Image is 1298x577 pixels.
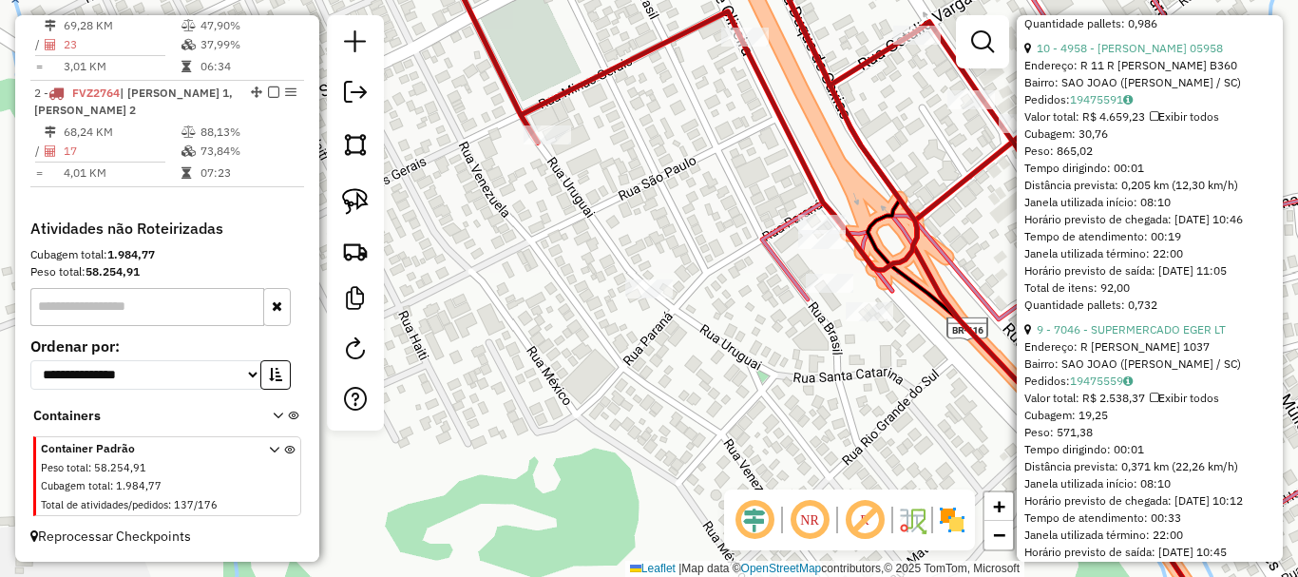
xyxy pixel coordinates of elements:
[678,562,681,575] span: |
[41,498,168,511] span: Total de atividades/pedidos
[41,461,88,474] span: Peso total
[30,220,304,238] h4: Atividades não Roteirizadas
[251,87,262,98] em: Alterar sequência das rotas
[1024,544,1275,561] div: Horário previsto de saída: [DATE] 10:45
[72,86,120,100] span: FVZ2764
[285,87,296,98] em: Opções
[63,163,181,183] td: 4,01 KM
[200,142,296,161] td: 73,84%
[1024,57,1275,74] div: Endereço: R 11 R [PERSON_NAME] B360
[1024,40,1275,314] div: Tempo de atendimento: 00:19
[260,360,291,390] button: Ordem crescente
[181,167,191,179] i: Tempo total em rota
[1024,458,1275,475] div: Distância prevista: 0,371 km (22,26 km/h)
[1024,15,1275,32] div: Quantidade pallets: 0,986
[342,238,369,264] img: Criar rota
[34,86,233,117] span: | [PERSON_NAME] 1, [PERSON_NAME] 2
[1024,279,1275,297] div: Total de itens: 92,00
[41,479,110,492] span: Cubagem total
[107,247,155,261] strong: 1.984,77
[63,142,181,161] td: 17
[732,497,777,543] span: Ocultar deslocamento
[1037,322,1226,337] a: 9 - 7046 - SUPERMERCADO EGER LT
[1123,375,1133,387] i: Observações
[45,145,56,157] i: Total de Atividades
[200,123,296,142] td: 88,13%
[336,330,374,373] a: Reroteirizar Sessão
[181,145,196,157] i: % de utilização da cubagem
[1024,492,1275,510] div: Horário previsto de chegada: [DATE] 10:12
[116,479,162,492] span: 1.984,77
[200,163,296,183] td: 07:23
[45,20,56,31] i: Distância Total
[336,279,374,322] a: Criar modelo
[741,562,822,575] a: OpenStreetMap
[630,562,676,575] a: Leaflet
[34,35,44,54] td: /
[181,39,196,50] i: % de utilização da cubagem
[33,406,248,426] span: Containers
[94,461,146,474] span: 58.254,91
[30,528,191,545] span: Reprocessar Checkpoints
[937,505,967,535] img: Exibir/Ocultar setores
[1024,177,1275,194] div: Distância prevista: 0,205 km (12,30 km/h)
[1070,374,1133,388] a: 19475559
[34,163,44,183] td: =
[1024,211,1275,228] div: Horário previsto de chegada: [DATE] 10:46
[1037,41,1223,55] a: 10 - 4958 - [PERSON_NAME] 05958
[268,87,279,98] em: Finalizar rota
[625,279,673,298] div: Atividade não roteirizada - WANDER BONATTO 05958
[334,230,376,272] a: Criar rota
[181,20,196,31] i: % de utilização do peso
[1024,407,1275,424] div: Cubagem: 19,25
[336,73,374,116] a: Exportar sessão
[1024,108,1275,125] div: Valor total: R$ 4.659,23
[30,246,304,263] div: Cubagem total:
[181,126,196,138] i: % de utilização do peso
[181,61,191,72] i: Tempo total em rota
[1024,475,1275,492] div: Janela utilizada início: 08:10
[342,188,369,215] img: Selecionar atividades - laço
[1150,391,1219,405] span: Exibir todos
[1024,527,1275,544] div: Janela utilizada término: 22:00
[1024,338,1275,356] div: Endereço: R [PERSON_NAME] 1037
[336,23,374,66] a: Nova sessão e pesquisa
[993,523,1005,547] span: −
[30,335,304,357] label: Ordenar por:
[984,492,1013,521] a: Zoom in
[86,264,140,279] strong: 58.254,91
[1024,245,1275,262] div: Janela utilizada término: 22:00
[63,35,181,54] td: 23
[174,498,218,511] span: 137/176
[1024,125,1275,143] div: Cubagem: 30,76
[1024,74,1275,91] div: Bairro: SAO JOAO ([PERSON_NAME] / SC)
[1024,262,1275,279] div: Horário previsto de saída: [DATE] 11:05
[30,263,304,280] div: Peso total:
[993,494,1005,518] span: +
[34,142,44,161] td: /
[88,461,91,474] span: :
[1024,91,1275,108] div: Pedidos:
[787,497,832,543] span: Ocultar NR
[1024,297,1275,314] div: Quantidade pallets: 0,732
[1024,194,1275,211] div: Janela utilizada início: 08:10
[984,521,1013,549] a: Zoom out
[1024,143,1275,160] div: Peso: 865,02
[1024,390,1275,407] div: Valor total: R$ 2.538,37
[842,497,888,543] span: Exibir rótulo
[63,123,181,142] td: 68,24 KM
[200,57,296,76] td: 06:34
[34,86,233,117] span: 2 -
[63,57,181,76] td: 3,01 KM
[1024,373,1275,390] div: Pedidos:
[200,35,296,54] td: 37,99%
[34,57,44,76] td: =
[1024,356,1275,373] div: Bairro: SAO JOAO ([PERSON_NAME] / SC)
[168,498,171,511] span: :
[45,39,56,50] i: Total de Atividades
[964,23,1002,61] a: Exibir filtros
[1024,424,1275,441] div: Peso: 571,38
[1024,160,1275,177] div: Tempo dirigindo: 00:01
[342,131,369,158] img: Selecionar atividades - polígono
[1024,441,1275,458] div: Tempo dirigindo: 00:01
